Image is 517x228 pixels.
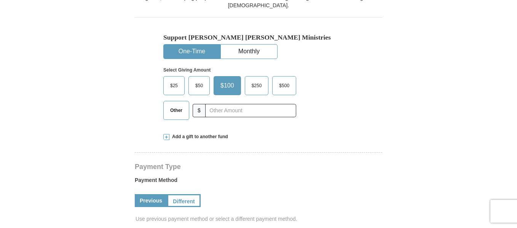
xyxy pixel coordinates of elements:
span: $500 [275,80,293,91]
span: Add a gift to another fund [169,134,228,140]
span: $50 [191,80,207,91]
span: Use previous payment method or select a different payment method. [136,215,383,223]
input: Other Amount [205,104,296,117]
button: One-Time [164,45,220,59]
label: Payment Method [135,176,382,188]
strong: Select Giving Amount [163,67,211,73]
span: $25 [166,80,182,91]
h5: Support [PERSON_NAME] [PERSON_NAME] Ministries [163,33,354,41]
h4: Payment Type [135,164,382,170]
a: Different [167,194,201,207]
span: $100 [217,80,238,91]
span: $ [193,104,206,117]
span: $250 [248,80,266,91]
a: Previous [135,194,167,207]
button: Monthly [221,45,277,59]
span: Other [166,105,186,116]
